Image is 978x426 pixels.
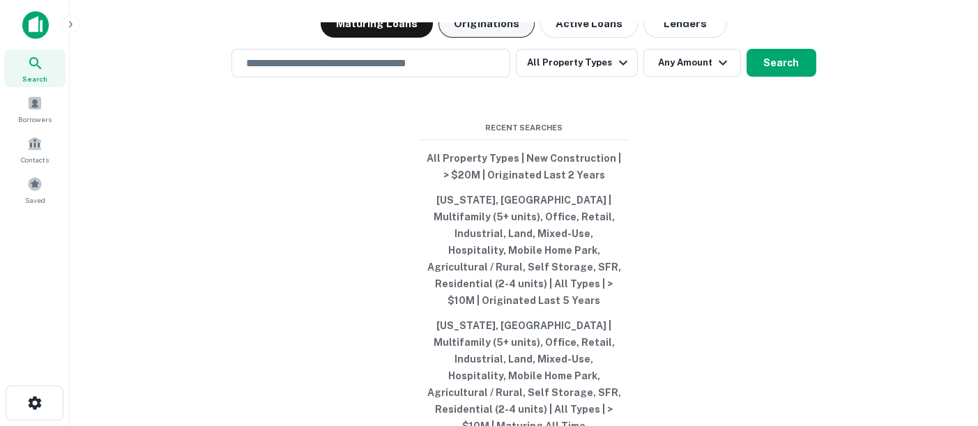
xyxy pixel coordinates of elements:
button: [US_STATE], [GEOGRAPHIC_DATA] | Multifamily (5+ units), Office, Retail, Industrial, Land, Mixed-U... [420,188,629,313]
a: Search [4,50,66,87]
button: Active Loans [540,10,638,38]
a: Borrowers [4,90,66,128]
span: Recent Searches [420,122,629,134]
button: Any Amount [643,49,741,77]
button: All Property Types | New Construction | > $20M | Originated Last 2 Years [420,146,629,188]
span: Contacts [21,154,49,165]
span: Borrowers [18,114,52,125]
a: Contacts [4,130,66,168]
iframe: Chat Widget [908,314,978,381]
button: Search [747,49,816,77]
span: Search [22,73,47,84]
button: Originations [438,10,535,38]
span: Saved [25,195,45,206]
button: Lenders [643,10,727,38]
img: capitalize-icon.png [22,11,49,39]
button: All Property Types [516,49,637,77]
button: Maturing Loans [321,10,433,38]
a: Saved [4,171,66,208]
